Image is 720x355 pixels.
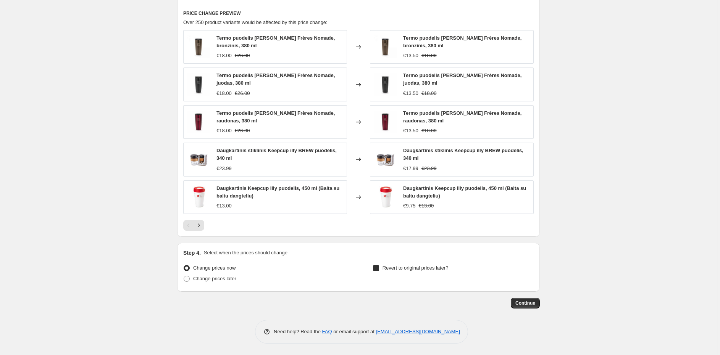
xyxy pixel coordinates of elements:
span: Termo puodelis [PERSON_NAME] Frères Nomade, raudonas, 380 ml [403,110,521,124]
button: Next [194,220,204,231]
span: Termo puodelis [PERSON_NAME] Frères Nomade, raudonas, 380 ml [216,110,335,124]
div: €13.50 [403,90,418,97]
div: €9.75 [403,202,416,210]
strike: €23.99 [421,165,437,172]
img: illy-indai-daugkartinis-keepcup-illy-puodelis-450-ml-32521670688803_80x.jpg [374,186,397,209]
span: Termo puodelis [PERSON_NAME] Frères Nomade, bronzinis, 380 ml [216,35,335,48]
span: Continue [515,300,535,306]
img: illy-indai-daugkartinis-stiklinis-keepcup-illy-brew-puodelis-340-ml-32521668526115_80x.jpg [187,148,210,171]
strike: €18.00 [421,90,437,97]
span: Revert to original prices later? [383,265,449,271]
a: FAQ [322,329,332,334]
img: dammann-indai-termo-puodelis-dammann-freres-nomade-bronzinis-380-ml-32521437839395_80x.jpg [374,35,397,58]
div: €13.50 [403,52,418,59]
span: Daugkartinis stiklinis Keepcup illy BREW puodelis, 340 ml [403,148,523,161]
div: €18.00 [216,127,232,135]
a: [EMAIL_ADDRESS][DOMAIN_NAME] [376,329,460,334]
div: €17.99 [403,165,418,172]
button: Continue [511,298,540,308]
span: Daugkartinis Keepcup illy puodelis, 450 ml (Balta su baltu dangteliu) [403,185,526,199]
h6: PRICE CHANGE PREVIEW [183,10,534,16]
img: dammann-indai-termo-puodelis-dammann-freres-nomade-raudonas-380-ml-32521440198691_80x.jpg [187,111,210,133]
img: dammann-indai-termo-puodelis-dammann-freres-nomade-juodas-380-ml-32521438887971_80x.jpg [187,73,210,96]
strike: €18.00 [421,127,437,135]
span: Need help? Read the [274,329,322,334]
span: Change prices later [193,276,236,281]
span: Daugkartinis stiklinis Keepcup illy BREW puodelis, 340 ml [216,148,337,161]
strike: €26.00 [235,90,250,97]
p: Select when the prices should change [204,249,287,257]
span: Change prices now [193,265,236,271]
img: illy-indai-daugkartinis-stiklinis-keepcup-illy-brew-puodelis-340-ml-32521668526115_80x.jpg [374,148,397,171]
div: €13.00 [216,202,232,210]
strike: €26.00 [235,127,250,135]
span: Termo puodelis [PERSON_NAME] Frères Nomade, bronzinis, 380 ml [403,35,521,48]
div: €13.50 [403,127,418,135]
span: Termo puodelis [PERSON_NAME] Frères Nomade, juodas, 380 ml [216,72,335,86]
nav: Pagination [183,220,204,231]
h2: Step 4. [183,249,201,257]
img: dammann-indai-termo-puodelis-dammann-freres-nomade-raudonas-380-ml-32521440198691_80x.jpg [374,111,397,133]
span: Over 250 product variants would be affected by this price change: [183,19,328,25]
span: Termo puodelis [PERSON_NAME] Frères Nomade, juodas, 380 ml [403,72,521,86]
strike: €18.00 [421,52,437,59]
strike: €26.00 [235,52,250,59]
span: Daugkartinis Keepcup illy puodelis, 450 ml (Balta su baltu dangteliu) [216,185,339,199]
img: dammann-indai-termo-puodelis-dammann-freres-nomade-bronzinis-380-ml-32521437839395_80x.jpg [187,35,210,58]
div: €18.00 [216,52,232,59]
strike: €13.00 [419,202,434,210]
div: €18.00 [216,90,232,97]
img: dammann-indai-termo-puodelis-dammann-freres-nomade-juodas-380-ml-32521438887971_80x.jpg [374,73,397,96]
span: or email support at [332,329,376,334]
img: illy-indai-daugkartinis-keepcup-illy-puodelis-450-ml-32521670688803_80x.jpg [187,186,210,209]
div: €23.99 [216,165,232,172]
